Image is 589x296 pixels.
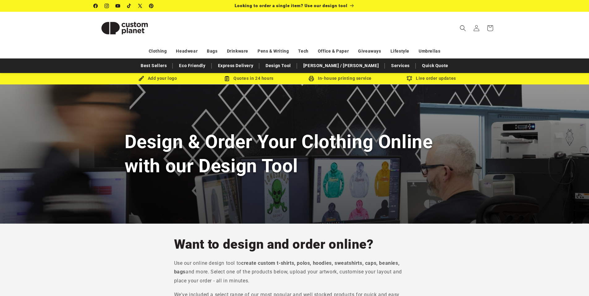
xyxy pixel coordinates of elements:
span: Looking to order a single item? Use our design tool [235,3,348,8]
a: Pens & Writing [258,46,289,57]
a: Services [388,60,413,71]
a: [PERSON_NAME] / [PERSON_NAME] [300,60,382,71]
a: Eco Friendly [176,60,208,71]
img: Brush Icon [139,76,144,81]
a: Umbrellas [419,46,440,57]
a: Design Tool [262,60,294,71]
a: Tech [298,46,308,57]
img: Custom Planet [94,14,156,42]
img: In-house printing [309,76,314,81]
a: Clothing [149,46,167,57]
a: Drinkware [227,46,248,57]
p: Use our online design tool to and more. Select one of the products below, upload your artwork, cu... [174,259,415,285]
div: Live order updates [386,75,477,82]
div: In-house printing service [295,75,386,82]
a: Quick Quote [419,60,451,71]
h2: Want to design and order online? [174,236,415,253]
img: Order updates [407,76,412,81]
a: Best Sellers [138,60,170,71]
a: Lifestyle [391,46,409,57]
a: Giveaways [358,46,381,57]
a: Express Delivery [215,60,257,71]
div: Quotes in 24 hours [203,75,295,82]
a: Bags [207,46,217,57]
img: Order Updates Icon [224,76,230,81]
summary: Search [456,21,470,35]
a: Headwear [176,46,198,57]
h1: Design & Order Your Clothing Online with our Design Tool [125,130,465,178]
a: Office & Paper [318,46,349,57]
strong: create custom t-shirts, polos, hoodies, sweatshirts, caps, beanies, bags [174,260,400,275]
div: Add your logo [112,75,203,82]
a: Custom Planet [91,12,158,44]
